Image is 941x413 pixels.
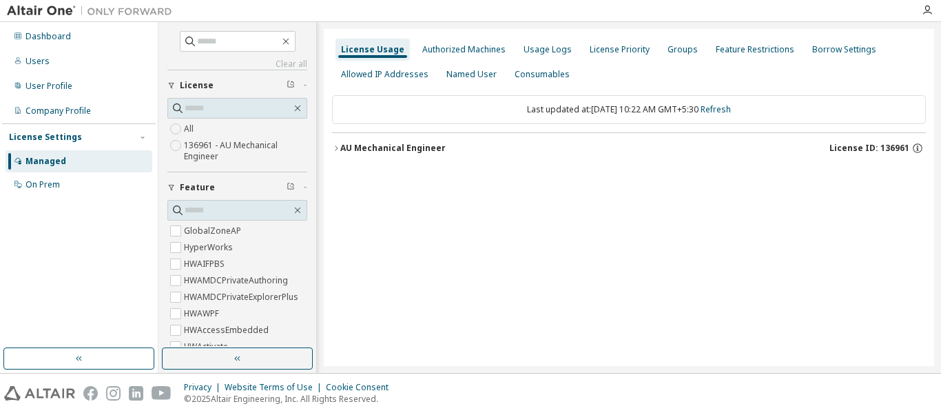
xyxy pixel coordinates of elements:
[9,132,82,143] div: License Settings
[716,44,794,55] div: Feature Restrictions
[4,386,75,401] img: altair_logo.svg
[332,95,926,124] div: Last updated at: [DATE] 10:22 AM GMT+5:30
[184,239,236,256] label: HyperWorks
[668,44,698,55] div: Groups
[180,80,214,91] span: License
[7,4,179,18] img: Altair One
[287,80,295,91] span: Clear filter
[167,70,307,101] button: License
[524,44,572,55] div: Usage Logs
[25,105,91,117] div: Company Profile
[701,103,731,115] a: Refresh
[590,44,650,55] div: License Priority
[184,393,397,405] p: © 2025 Altair Engineering, Inc. All Rights Reserved.
[184,289,301,305] label: HWAMDCPrivateExplorerPlus
[25,156,66,167] div: Managed
[340,143,446,154] div: AU Mechanical Engineer
[184,223,244,239] label: GlobalZoneAP
[25,179,60,190] div: On Prem
[25,81,72,92] div: User Profile
[184,339,231,355] label: HWActivate
[422,44,506,55] div: Authorized Machines
[167,172,307,203] button: Feature
[184,121,196,137] label: All
[184,382,225,393] div: Privacy
[332,133,926,163] button: AU Mechanical EngineerLicense ID: 136961
[326,382,397,393] div: Cookie Consent
[184,272,291,289] label: HWAMDCPrivateAuthoring
[341,69,428,80] div: Allowed IP Addresses
[287,182,295,193] span: Clear filter
[184,137,307,165] label: 136961 - AU Mechanical Engineer
[446,69,497,80] div: Named User
[152,386,172,401] img: youtube.svg
[184,305,222,322] label: HWAWPF
[180,182,215,193] span: Feature
[515,69,570,80] div: Consumables
[25,31,71,42] div: Dashboard
[812,44,876,55] div: Borrow Settings
[341,44,404,55] div: License Usage
[184,256,227,272] label: HWAIFPBS
[167,59,307,70] a: Clear all
[225,382,326,393] div: Website Terms of Use
[184,322,271,339] label: HWAccessEmbedded
[25,56,50,67] div: Users
[129,386,143,401] img: linkedin.svg
[829,143,909,154] span: License ID: 136961
[83,386,98,401] img: facebook.svg
[106,386,121,401] img: instagram.svg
